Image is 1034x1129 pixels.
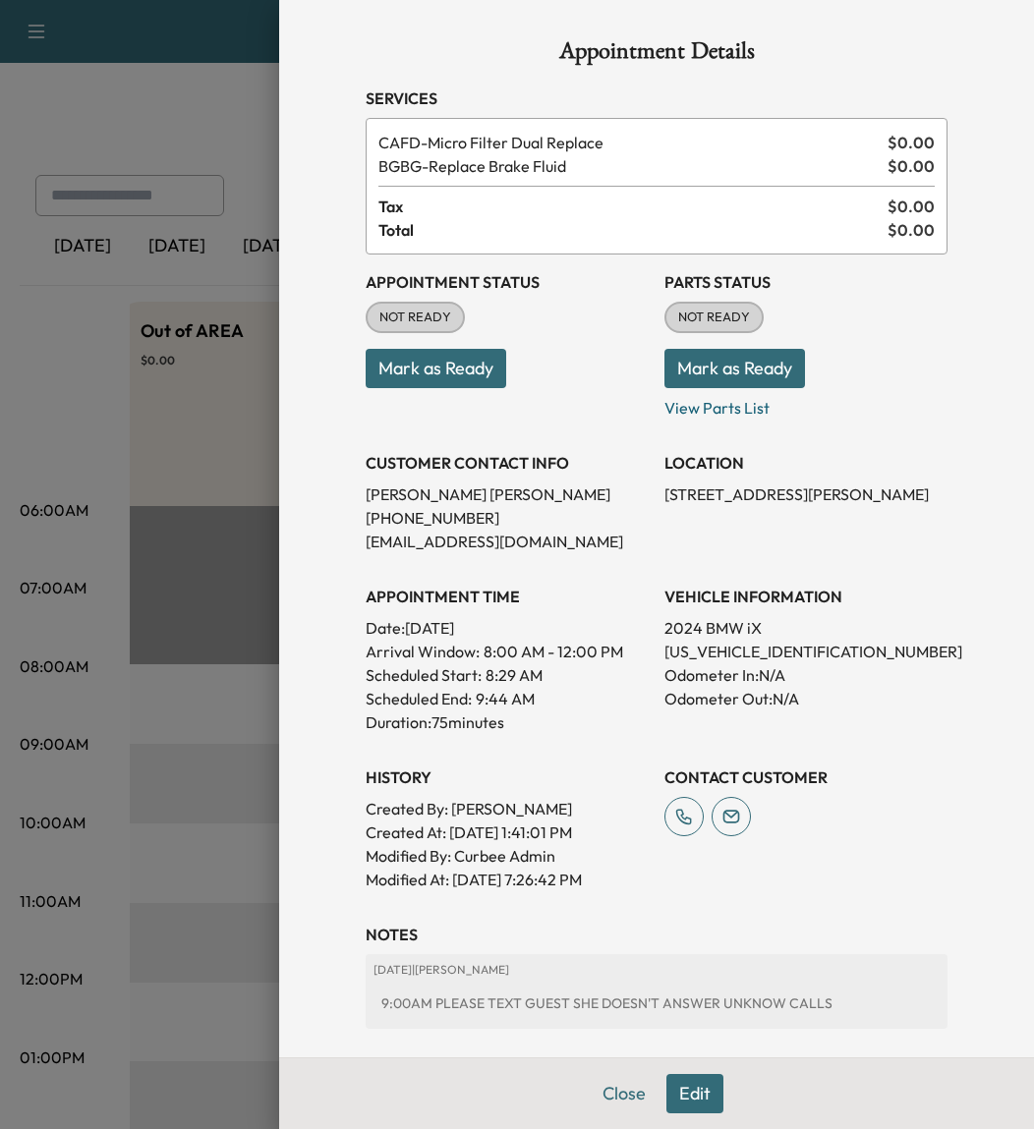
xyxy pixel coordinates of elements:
h3: CUSTOMER CONTACT INFO [366,451,649,475]
span: $ 0.00 [888,154,935,178]
p: Date: [DATE] [366,616,649,640]
p: Odometer In: N/A [664,663,948,687]
p: Scheduled Start: [366,663,482,687]
p: Modified By : Curbee Admin [366,844,649,868]
h1: Appointment Details [366,39,948,71]
p: 8:29 AM [486,663,543,687]
span: $ 0.00 [888,218,935,242]
span: Replace Brake Fluid [378,154,880,178]
span: Micro Filter Dual Replace [378,131,880,154]
span: $ 0.00 [888,195,935,218]
button: Mark as Ready [664,349,805,388]
p: [PERSON_NAME] [PERSON_NAME] [366,482,649,506]
span: 8:00 AM - 12:00 PM [484,640,623,663]
span: NOT READY [368,308,463,327]
p: [STREET_ADDRESS][PERSON_NAME] [664,482,948,506]
span: $ 0.00 [888,131,935,154]
h3: History [366,765,649,789]
button: Edit [666,1074,723,1113]
h3: VEHICLE INFORMATION [664,585,948,608]
h3: Parts Status [664,270,948,294]
p: [EMAIL_ADDRESS][DOMAIN_NAME] [366,530,649,553]
p: View Parts List [664,388,948,420]
p: Scheduled End: [366,687,472,710]
p: Odometer Out: N/A [664,687,948,710]
h3: Services [366,86,948,110]
span: Tax [378,195,888,218]
p: [PHONE_NUMBER] [366,506,649,530]
p: Created By : [PERSON_NAME] [366,797,649,820]
p: Arrival Window: [366,640,649,663]
span: NOT READY [666,308,762,327]
p: Duration: 75 minutes [366,710,649,734]
p: 9:44 AM [476,687,535,710]
p: [US_VEHICLE_IDENTIFICATION_NUMBER] [664,640,948,663]
h3: Appointment Status [366,270,649,294]
h3: APPOINTMENT TIME [366,585,649,608]
p: Modified At : [DATE] 7:26:42 PM [366,868,649,891]
div: 9:00AM PLEASE TEXT GUEST SHE DOESN'T ANSWER UNKNOW CALLS [373,986,940,1021]
span: Total [378,218,888,242]
button: Mark as Ready [366,349,506,388]
button: Close [590,1074,659,1113]
p: 2024 BMW iX [664,616,948,640]
p: [DATE] | [PERSON_NAME] [373,962,940,978]
h3: NOTES [366,923,948,946]
h3: LOCATION [664,451,948,475]
h3: CONTACT CUSTOMER [664,765,948,789]
p: Created At : [DATE] 1:41:01 PM [366,820,649,844]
